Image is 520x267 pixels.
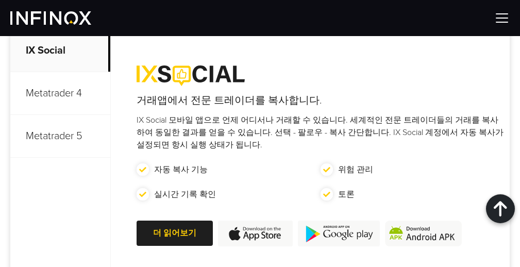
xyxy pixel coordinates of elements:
a: 더 읽어보기 [137,221,213,246]
p: Metatrader 5 [10,115,110,158]
p: 자동 복사 기능 [154,163,208,176]
p: 실시간 기록 확인 [154,188,216,201]
p: 토론 [338,188,355,201]
h4: 거래앱에서 전문 트레이더를 복사합니다. [137,93,505,108]
p: 위험 관리 [338,163,373,176]
p: IX Social 모바일 앱으로 언제 어디서나 거래할 수 있습니다. 세계적인 전문 트레이더들의 거래를 복사하여 동일한 결과를 얻을 수 있습니다. 선택 - 팔로우 - 복사 간단... [137,114,505,151]
p: Metatrader 4 [10,72,110,115]
p: IX Social [10,29,110,72]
